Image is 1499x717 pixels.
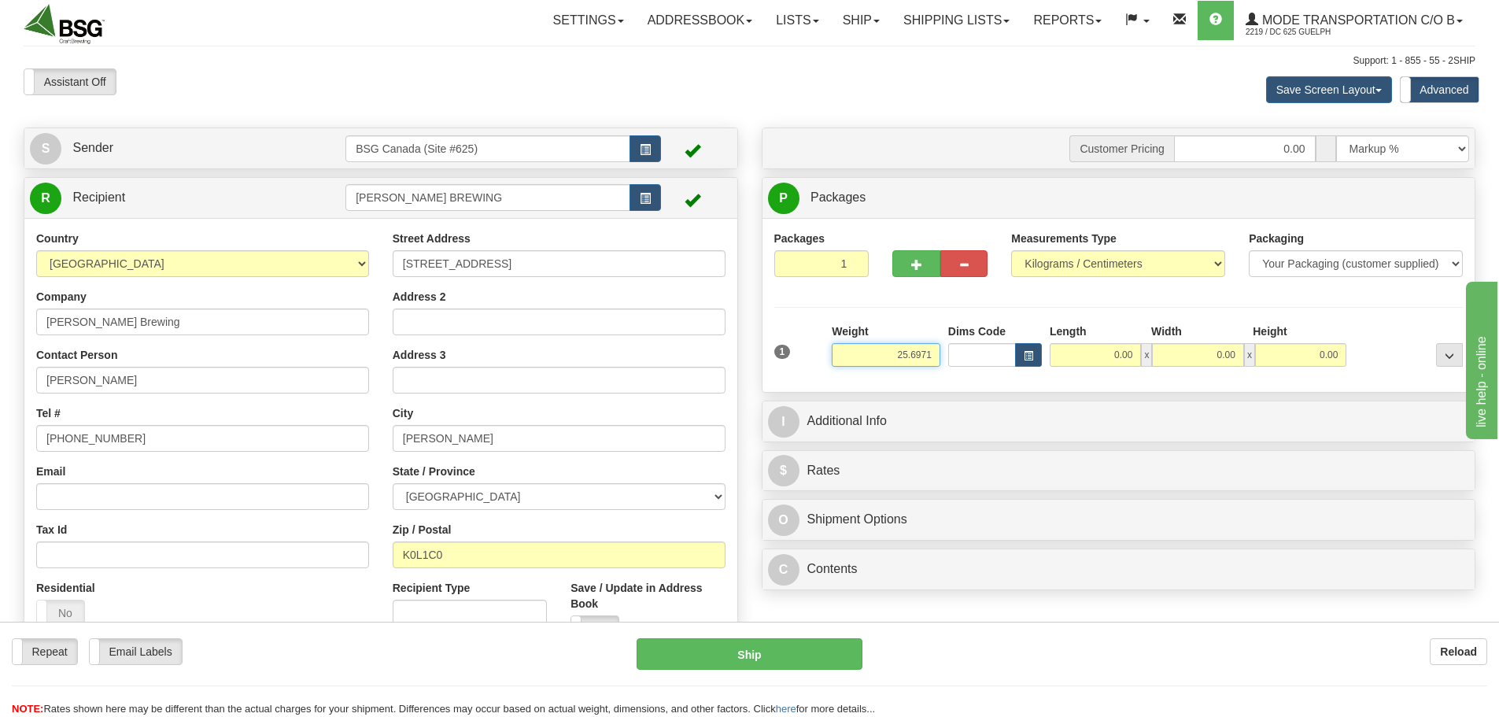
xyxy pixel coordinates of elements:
span: x [1141,343,1152,367]
button: Ship [637,638,862,670]
label: Height [1253,323,1287,339]
a: Mode Transportation c/o B 2219 / DC 625 Guelph [1234,1,1475,40]
input: Recipient Id [345,184,630,211]
span: NOTE: [12,703,43,715]
span: Packages [810,190,866,204]
label: Measurements Type [1011,231,1117,246]
label: Contact Person [36,347,117,363]
div: ... [1436,343,1463,367]
a: Shipping lists [892,1,1021,40]
label: Weight [832,323,868,339]
label: Length [1050,323,1087,339]
label: Address 3 [393,347,446,363]
span: Mode Transportation c/o B [1258,13,1455,27]
div: live help - online [12,9,146,28]
label: Email [36,464,65,479]
a: Reports [1021,1,1113,40]
a: Ship [831,1,892,40]
label: Zip / Postal [393,522,452,538]
div: Support: 1 - 855 - 55 - 2SHIP [24,54,1475,68]
a: IAdditional Info [768,405,1470,438]
a: CContents [768,553,1470,586]
label: Email Labels [90,639,182,664]
span: 2219 / DC 625 Guelph [1246,24,1364,40]
label: Packaging [1249,231,1304,246]
span: C [768,554,799,586]
label: Save / Update in Address Book [570,580,725,612]
span: 1 [774,345,791,359]
label: Tax Id [36,522,67,538]
label: Residential [36,580,95,596]
label: Tel # [36,405,61,421]
label: Country [36,231,79,246]
label: Dims Code [948,323,1006,339]
label: No [37,601,84,626]
a: $Rates [768,455,1470,487]
label: Advanced [1401,77,1479,102]
label: Street Address [393,231,471,246]
a: here [776,703,796,715]
label: Company [36,289,87,305]
span: Recipient [72,190,125,204]
a: S Sender [30,132,345,164]
a: Addressbook [636,1,765,40]
span: P [768,183,799,214]
img: logo2219.jpg [24,4,105,44]
label: State / Province [393,464,475,479]
span: Customer Pricing [1069,135,1173,162]
button: Reload [1430,638,1487,665]
input: Sender Id [345,135,630,162]
label: Width [1151,323,1182,339]
button: Save Screen Layout [1266,76,1392,103]
label: Assistant Off [24,69,116,94]
span: I [768,406,799,438]
label: City [393,405,413,421]
a: R Recipient [30,182,311,214]
b: Reload [1440,645,1477,658]
input: Enter a location [393,250,726,277]
label: No [571,616,618,641]
a: Settings [541,1,636,40]
span: S [30,133,61,164]
span: $ [768,455,799,486]
span: O [768,504,799,536]
span: Sender [72,141,113,154]
label: Repeat [13,639,77,664]
span: R [30,183,61,214]
a: Lists [764,1,830,40]
iframe: chat widget [1463,278,1497,438]
a: P Packages [768,182,1470,214]
a: OShipment Options [768,504,1470,536]
span: x [1244,343,1255,367]
label: Address 2 [393,289,446,305]
label: Recipient Type [393,580,471,596]
label: Packages [774,231,825,246]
